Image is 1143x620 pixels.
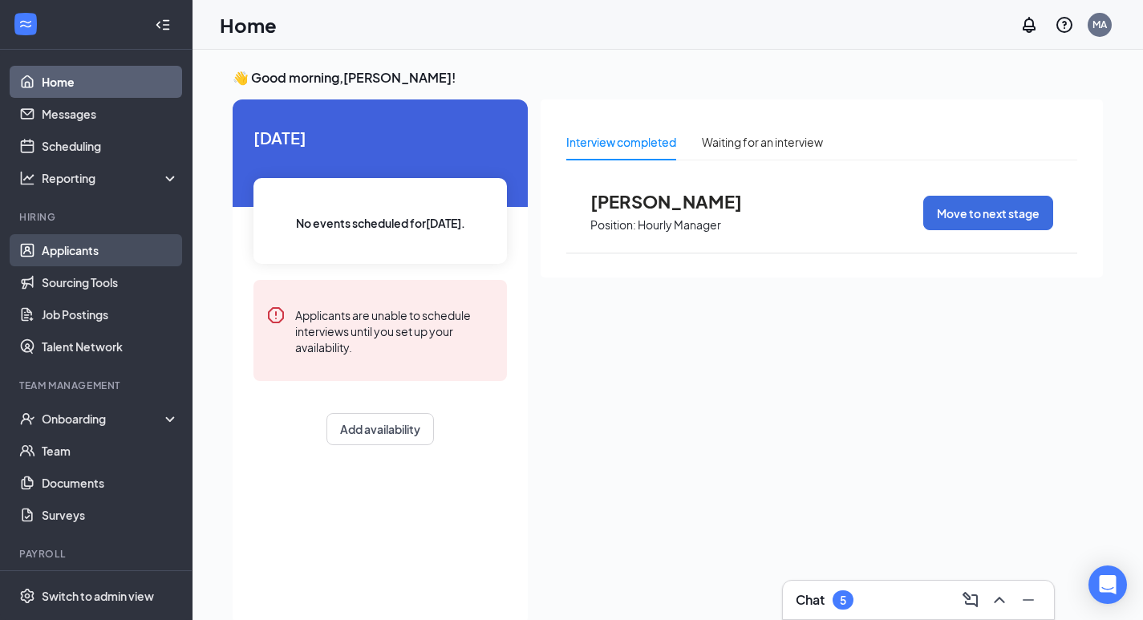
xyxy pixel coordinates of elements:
p: Hourly Manager [638,217,721,233]
a: Messages [42,98,179,130]
div: Waiting for an interview [702,133,823,151]
h1: Home [220,11,277,38]
svg: ChevronUp [990,590,1009,610]
button: ComposeMessage [958,587,983,613]
p: Position: [590,217,636,233]
a: Surveys [42,499,179,531]
a: Talent Network [42,330,179,363]
button: Add availability [326,413,434,445]
svg: UserCheck [19,411,35,427]
div: MA [1092,18,1107,31]
a: Home [42,66,179,98]
div: Interview completed [566,133,676,151]
span: [PERSON_NAME] [590,191,767,212]
svg: Notifications [1019,15,1039,34]
div: Team Management [19,379,176,392]
a: Applicants [42,234,179,266]
div: Open Intercom Messenger [1088,565,1127,604]
div: Switch to admin view [42,588,154,604]
svg: Error [266,306,286,325]
a: Job Postings [42,298,179,330]
svg: Settings [19,588,35,604]
div: Applicants are unable to schedule interviews until you set up your availability. [295,306,494,355]
svg: Collapse [155,17,171,33]
a: Sourcing Tools [42,266,179,298]
button: Move to next stage [923,196,1053,230]
h3: Chat [796,591,825,609]
svg: WorkstreamLogo [18,16,34,32]
button: Minimize [1015,587,1041,613]
svg: Analysis [19,170,35,186]
button: ChevronUp [987,587,1012,613]
span: No events scheduled for [DATE] . [296,214,465,232]
svg: QuestionInfo [1055,15,1074,34]
svg: Minimize [1019,590,1038,610]
div: Onboarding [42,411,165,427]
a: Scheduling [42,130,179,162]
a: Documents [42,467,179,499]
div: 5 [840,594,846,607]
svg: ComposeMessage [961,590,980,610]
a: Team [42,435,179,467]
div: Reporting [42,170,180,186]
h3: 👋 Good morning, [PERSON_NAME] ! [233,69,1103,87]
span: [DATE] [253,125,507,150]
div: Hiring [19,210,176,224]
div: Payroll [19,547,176,561]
